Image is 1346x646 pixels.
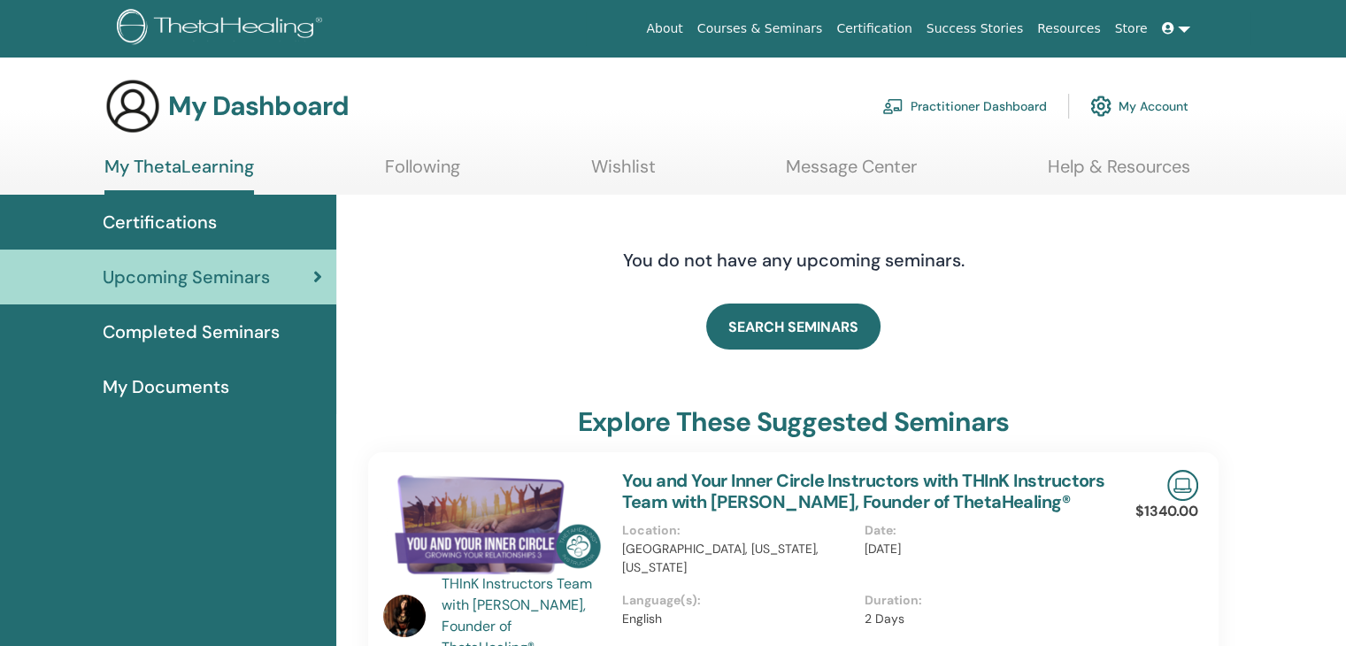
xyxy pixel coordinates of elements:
[622,610,853,628] p: English
[578,406,1009,438] h3: explore these suggested seminars
[882,87,1047,126] a: Practitioner Dashboard
[385,156,460,190] a: Following
[639,12,689,45] a: About
[515,250,1073,271] h4: You do not have any upcoming seminars.
[104,156,254,195] a: My ThetaLearning
[103,209,217,235] span: Certifications
[1090,87,1188,126] a: My Account
[104,78,161,135] img: generic-user-icon.jpg
[117,9,328,49] img: logo.png
[383,595,426,637] img: default.jpg
[728,318,858,336] span: SEARCH SEMINARS
[103,373,229,400] span: My Documents
[865,591,1096,610] p: Duration :
[882,98,904,114] img: chalkboard-teacher.svg
[103,264,270,290] span: Upcoming Seminars
[622,591,853,610] p: Language(s) :
[1030,12,1108,45] a: Resources
[865,540,1096,558] p: [DATE]
[383,470,601,579] img: You and Your Inner Circle Instructors
[622,540,853,577] p: [GEOGRAPHIC_DATA], [US_STATE], [US_STATE]
[622,469,1104,513] a: You and Your Inner Circle Instructors with THInK Instructors Team with [PERSON_NAME], Founder of ...
[829,12,919,45] a: Certification
[1167,470,1198,501] img: Live Online Seminar
[622,521,853,540] p: Location :
[103,319,280,345] span: Completed Seminars
[865,610,1096,628] p: 2 Days
[591,156,656,190] a: Wishlist
[1108,12,1155,45] a: Store
[690,12,830,45] a: Courses & Seminars
[865,521,1096,540] p: Date :
[1090,91,1111,121] img: cog.svg
[1135,501,1198,522] p: $1340.00
[168,90,349,122] h3: My Dashboard
[1048,156,1190,190] a: Help & Resources
[919,12,1030,45] a: Success Stories
[786,156,917,190] a: Message Center
[706,304,881,350] a: SEARCH SEMINARS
